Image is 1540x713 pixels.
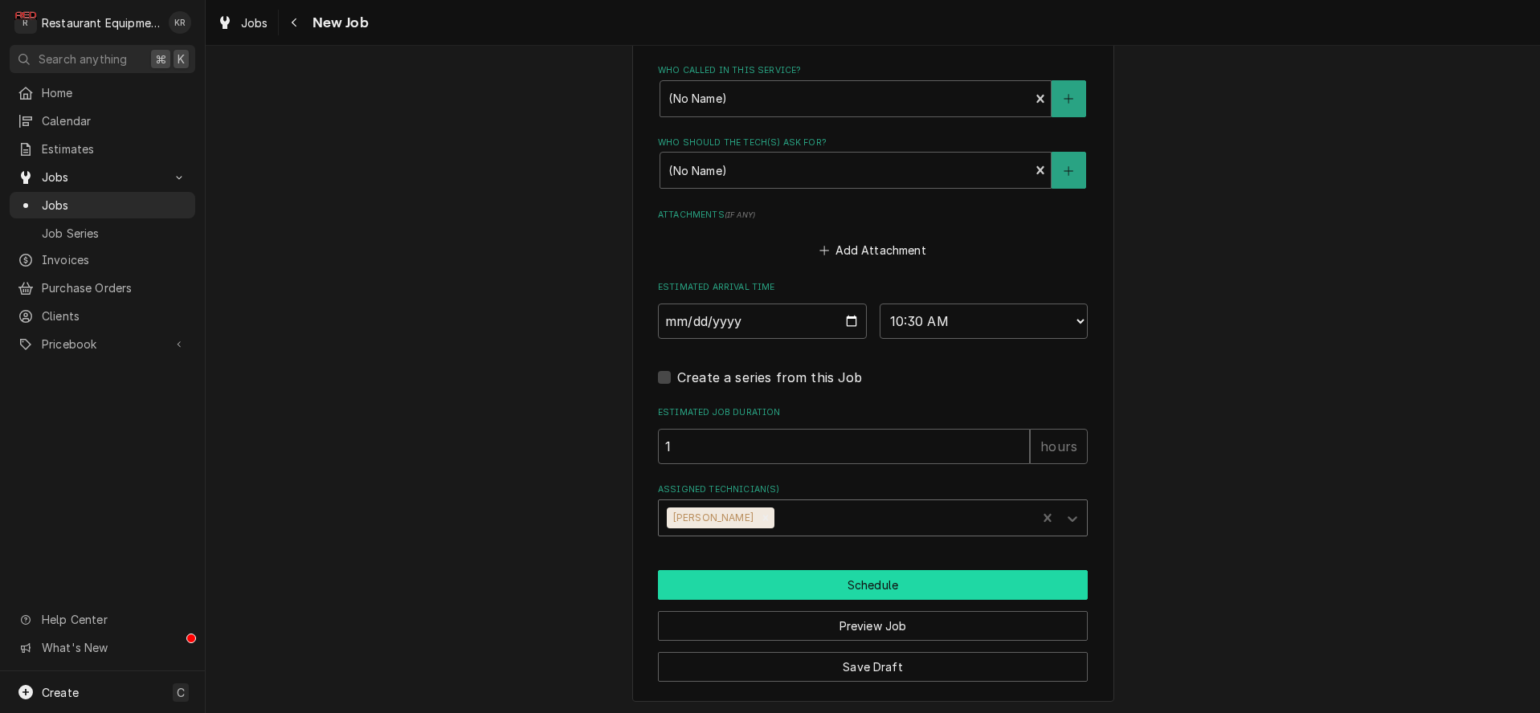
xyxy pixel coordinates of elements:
[658,209,1088,222] label: Attachments
[10,164,195,190] a: Go to Jobs
[210,10,275,36] a: Jobs
[658,483,1088,536] div: Assigned Technician(s)
[757,507,774,528] div: Remove Chuck Almond
[658,570,1088,682] div: Button Group
[725,210,755,219] span: ( if any )
[42,308,187,324] span: Clients
[658,611,1088,641] button: Preview Job
[42,169,163,185] span: Jobs
[658,652,1088,682] button: Save Draft
[42,141,187,157] span: Estimates
[1030,429,1088,464] div: hours
[658,64,1088,116] div: Who called in this service?
[658,209,1088,262] div: Attachments
[658,281,1088,338] div: Estimated Arrival Time
[658,406,1088,463] div: Estimated Job Duration
[10,220,195,246] a: Job Series
[1052,152,1085,189] button: Create New Contact
[658,641,1088,682] div: Button Group Row
[658,136,1088,149] label: Who should the tech(s) ask for?
[658,136,1088,189] div: Who should the tech(s) ask for?
[817,239,929,262] button: Add Attachment
[42,279,187,296] span: Purchase Orders
[10,108,195,134] a: Calendar
[658,281,1088,294] label: Estimated Arrival Time
[42,197,187,214] span: Jobs
[667,507,757,528] div: [PERSON_NAME]
[14,11,37,34] div: R
[42,686,79,699] span: Create
[658,64,1088,77] label: Who called in this service?
[10,303,195,329] a: Clients
[10,246,195,273] a: Invoices
[241,14,268,31] span: Jobs
[308,12,369,34] span: New Job
[658,600,1088,641] div: Button Group Row
[169,11,191,34] div: Kelli Robinette's Avatar
[880,304,1089,339] select: Time Select
[42,336,163,352] span: Pricebook
[658,570,1088,600] button: Schedule
[14,11,37,34] div: Restaurant Equipment Diagnostics's Avatar
[42,112,187,129] span: Calendar
[658,483,1088,496] label: Assigned Technician(s)
[10,136,195,162] a: Estimates
[10,634,195,661] a: Go to What's New
[10,606,195,633] a: Go to Help Center
[177,684,185,701] span: C
[658,406,1088,419] label: Estimated Job Duration
[178,51,185,67] span: K
[282,10,308,35] button: Navigate back
[1052,80,1085,117] button: Create New Contact
[10,192,195,218] a: Jobs
[1064,93,1073,104] svg: Create New Contact
[658,570,1088,600] div: Button Group Row
[658,304,867,339] input: Date
[39,51,127,67] span: Search anything
[42,251,187,268] span: Invoices
[10,331,195,357] a: Go to Pricebook
[10,79,195,106] a: Home
[42,225,187,242] span: Job Series
[1064,165,1073,177] svg: Create New Contact
[677,368,863,387] label: Create a series from this Job
[155,51,166,67] span: ⌘
[42,14,160,31] div: Restaurant Equipment Diagnostics
[10,45,195,73] button: Search anything⌘K
[169,11,191,34] div: KR
[42,611,186,628] span: Help Center
[42,639,186,656] span: What's New
[10,275,195,301] a: Purchase Orders
[42,84,187,101] span: Home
